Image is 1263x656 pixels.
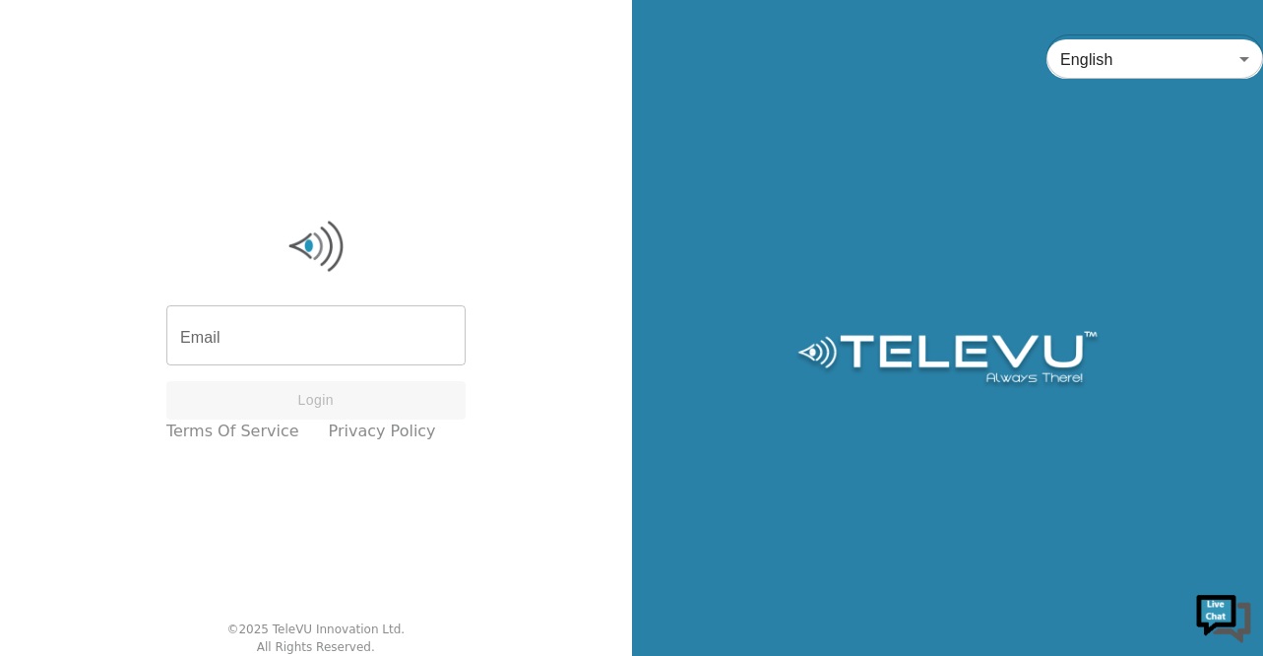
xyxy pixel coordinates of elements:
a: Privacy Policy [329,420,436,443]
a: Terms of Service [166,420,299,443]
img: Chat Widget [1194,587,1253,646]
div: All Rights Reserved. [257,638,375,656]
div: © 2025 TeleVU Innovation Ltd. [226,621,405,638]
img: Logo [166,217,466,276]
div: English [1046,32,1263,87]
img: Logo [794,331,1101,390]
